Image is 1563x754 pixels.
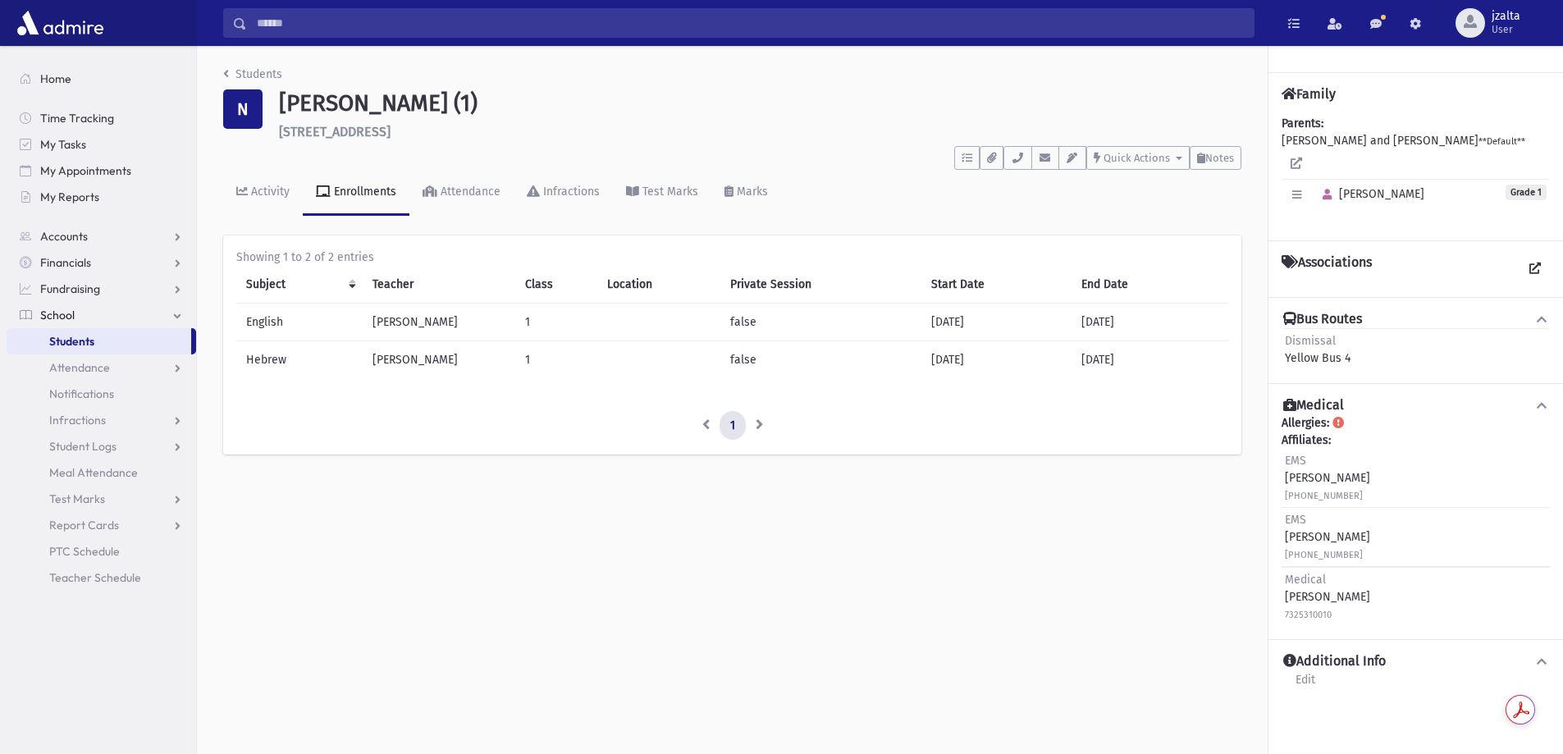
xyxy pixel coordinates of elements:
a: Teacher Schedule [7,564,196,591]
a: My Appointments [7,158,196,184]
a: Home [7,66,196,92]
button: Bus Routes [1282,311,1550,328]
span: My Appointments [40,163,131,178]
span: Medical [1285,573,1326,587]
a: Marks [711,170,781,216]
span: EMS [1285,513,1306,527]
td: 1 [515,303,597,340]
a: Infractions [514,170,613,216]
img: AdmirePro [13,7,107,39]
span: Notes [1205,152,1234,164]
span: Grade 1 [1506,185,1547,200]
td: [DATE] [1072,303,1228,340]
span: User [1492,23,1520,36]
button: Medical [1282,397,1550,414]
b: Allergies: [1282,416,1329,430]
button: Notes [1190,146,1241,170]
span: My Tasks [40,137,86,152]
h1: [PERSON_NAME] (1) [279,89,1241,117]
a: Attendance [409,170,514,216]
h4: Additional Info [1283,653,1386,670]
div: Showing 1 to 2 of 2 entries [236,249,1228,266]
a: Notifications [7,381,196,407]
b: Parents: [1282,117,1323,130]
td: [DATE] [921,303,1072,340]
th: Private Session [720,266,921,304]
td: English [236,303,363,340]
a: View all Associations [1520,254,1550,284]
div: Test Marks [639,185,698,199]
span: jzalta [1492,10,1520,23]
button: Quick Actions [1086,146,1190,170]
div: Enrollments [331,185,396,199]
a: Enrollments [303,170,409,216]
td: false [720,303,921,340]
span: School [40,308,75,322]
td: [PERSON_NAME] [363,340,515,378]
span: Test Marks [49,491,105,506]
span: Accounts [40,229,88,244]
span: Student Logs [49,439,117,454]
a: Time Tracking [7,105,196,131]
a: My Tasks [7,131,196,158]
div: [PERSON_NAME] and [PERSON_NAME] [1282,115,1550,227]
a: Attendance [7,354,196,381]
th: Start Date [921,266,1072,304]
a: Activity [223,170,303,216]
a: Edit [1295,670,1316,700]
span: My Reports [40,190,99,204]
span: Dismissal [1285,334,1336,348]
span: EMS [1285,454,1306,468]
h4: Family [1282,86,1336,102]
small: [PHONE_NUMBER] [1285,550,1363,560]
a: Financials [7,249,196,276]
span: Fundraising [40,281,100,296]
span: Meal Attendance [49,465,138,480]
td: 1 [515,340,597,378]
span: Report Cards [49,518,119,532]
td: [DATE] [1072,340,1228,378]
span: Quick Actions [1104,152,1170,164]
a: Test Marks [7,486,196,512]
a: Accounts [7,223,196,249]
a: My Reports [7,184,196,210]
div: Activity [248,185,290,199]
span: Financials [40,255,91,270]
th: Teacher [363,266,515,304]
span: Attendance [49,360,110,375]
th: End Date [1072,266,1228,304]
a: School [7,302,196,328]
div: [PERSON_NAME] [1285,511,1370,563]
span: Time Tracking [40,111,114,126]
span: PTC Schedule [49,544,120,559]
th: Location [597,266,720,304]
th: Subject [236,266,363,304]
div: Yellow Bus 4 [1285,332,1350,367]
div: Attendance [437,185,500,199]
h4: Medical [1283,397,1344,414]
div: Marks [734,185,768,199]
div: Infractions [540,185,600,199]
a: Test Marks [613,170,711,216]
nav: breadcrumb [223,66,282,89]
span: Infractions [49,413,106,427]
td: false [720,340,921,378]
a: Fundraising [7,276,196,302]
td: [DATE] [921,340,1072,378]
a: Student Logs [7,433,196,459]
small: 7325310010 [1285,610,1332,620]
th: Class [515,266,597,304]
input: Search [247,8,1254,38]
div: [PERSON_NAME] [1285,452,1370,504]
span: [PERSON_NAME] [1315,187,1424,201]
span: Students [49,334,94,349]
h6: [STREET_ADDRESS] [279,124,1241,139]
div: N [223,89,263,129]
td: [PERSON_NAME] [363,303,515,340]
a: PTC Schedule [7,538,196,564]
span: Notifications [49,386,114,401]
span: Teacher Schedule [49,570,141,585]
small: [PHONE_NUMBER] [1285,491,1363,501]
a: Meal Attendance [7,459,196,486]
a: 1 [720,411,746,441]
